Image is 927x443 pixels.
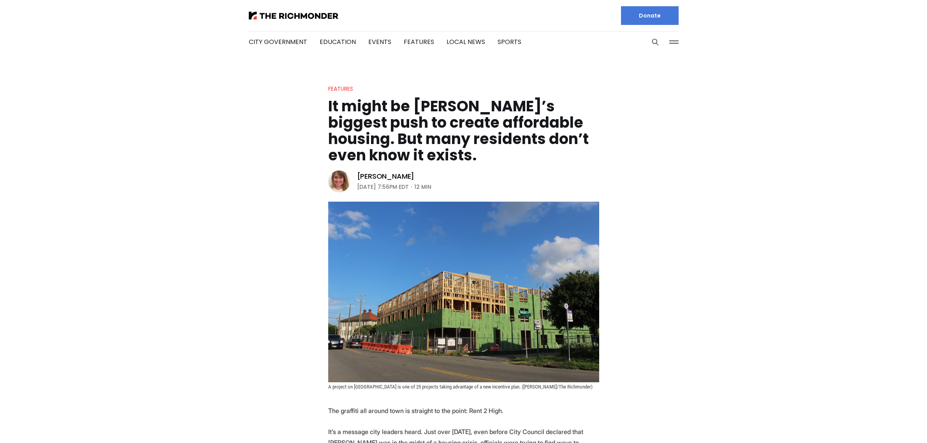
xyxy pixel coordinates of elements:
[414,182,431,192] span: 12 min
[649,36,661,48] button: Search this site
[328,202,599,382] img: It might be Richmond’s biggest push to create affordable housing. But many residents don’t even k...
[368,37,391,46] a: Events
[621,6,679,25] a: Donate
[861,405,927,443] iframe: portal-trigger
[328,85,353,93] a: Features
[328,384,593,390] span: A project on [GEOGRAPHIC_DATA] is one of 25 projects taking advantage of a new incentive plan. ([...
[249,12,338,19] img: The Richmonder
[328,98,599,163] h1: It might be [PERSON_NAME]’s biggest push to create affordable housing. But many residents don’t e...
[498,37,521,46] a: Sports
[320,37,356,46] a: Education
[404,37,434,46] a: Features
[328,405,599,416] p: The graffiti all around town is straight to the point: Rent 2 High.
[328,171,350,192] img: Sarah Vogelsong
[357,172,415,181] a: [PERSON_NAME]
[357,182,409,192] time: [DATE] 7:56PM EDT
[249,37,307,46] a: City Government
[447,37,485,46] a: Local News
